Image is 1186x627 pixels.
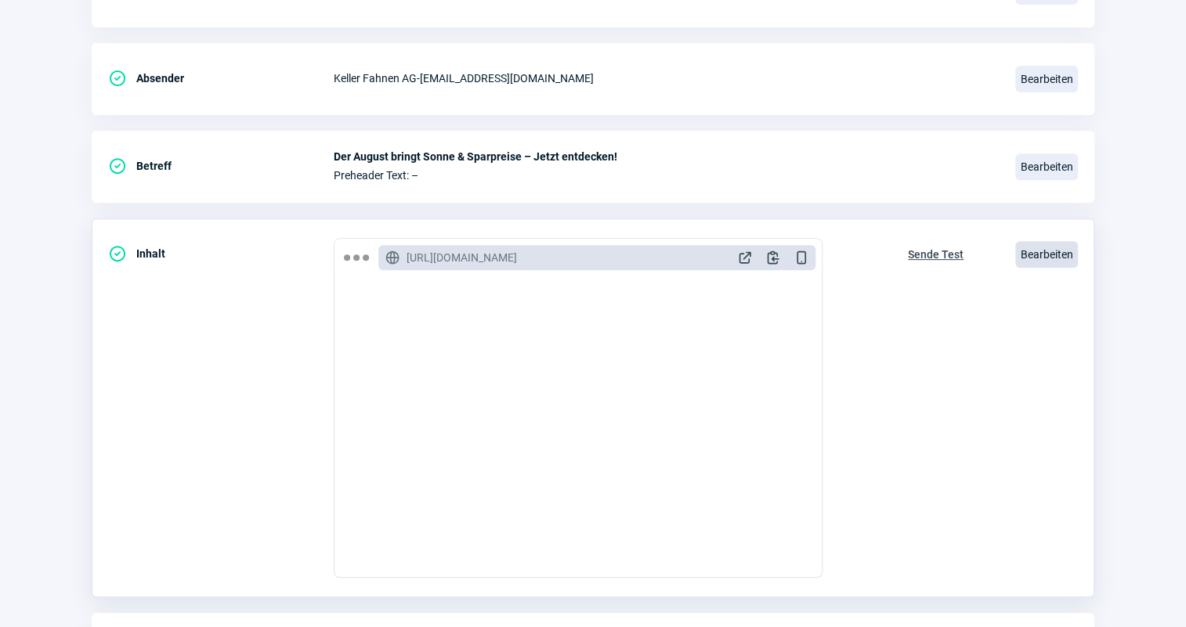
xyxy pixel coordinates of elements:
span: Bearbeiten [1015,153,1078,180]
div: Betreff [108,150,334,182]
button: Sende Test [891,238,980,268]
span: Sende Test [908,242,964,267]
span: [URL][DOMAIN_NAME] [407,250,517,265]
span: Bearbeiten [1015,241,1078,268]
span: Bearbeiten [1015,66,1078,92]
div: Keller Fahnen AG - [EMAIL_ADDRESS][DOMAIN_NAME] [334,63,996,94]
div: Absender [108,63,334,94]
span: Der August bringt Sonne & Sparpreise – Jetzt entdecken! [334,150,996,163]
div: Inhalt [108,238,334,269]
span: Preheader Text: – [334,169,996,182]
